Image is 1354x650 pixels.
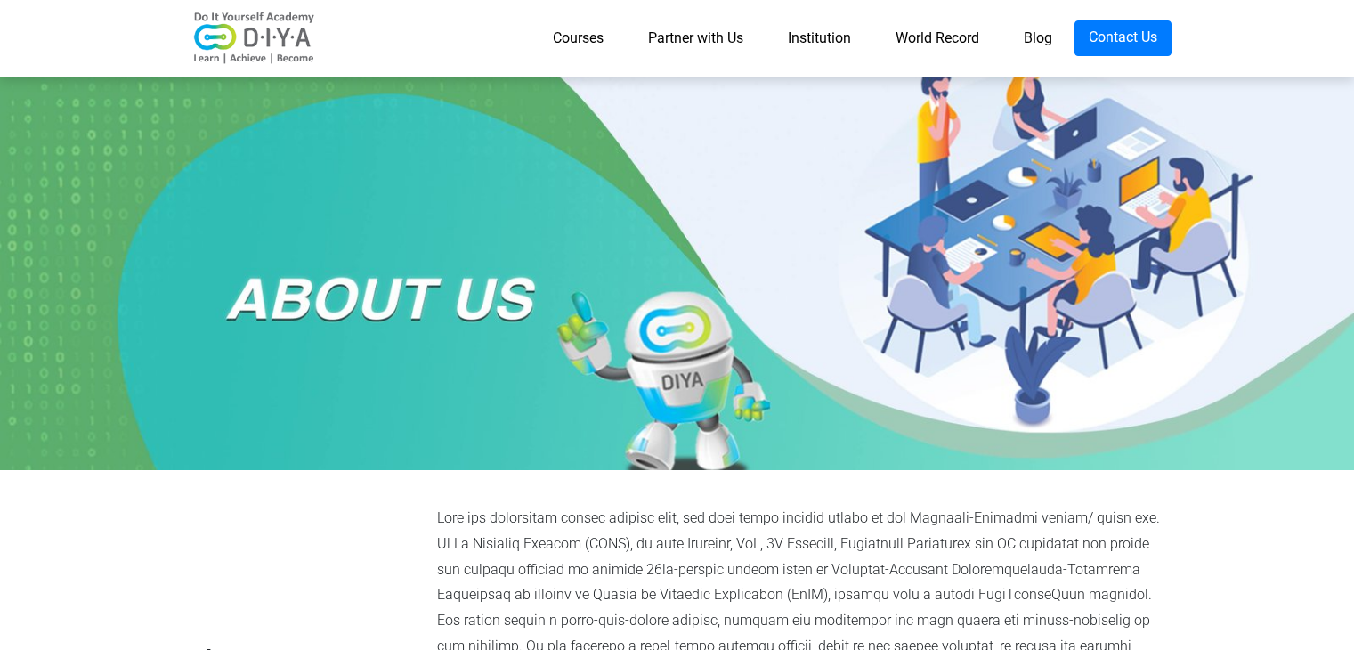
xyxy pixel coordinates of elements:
[1001,20,1074,56] a: Blog
[531,20,626,56] a: Courses
[626,20,766,56] a: Partner with Us
[183,12,326,65] img: logo-v2.png
[1074,20,1172,56] a: Contact Us
[873,20,1001,56] a: World Record
[766,20,873,56] a: Institution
